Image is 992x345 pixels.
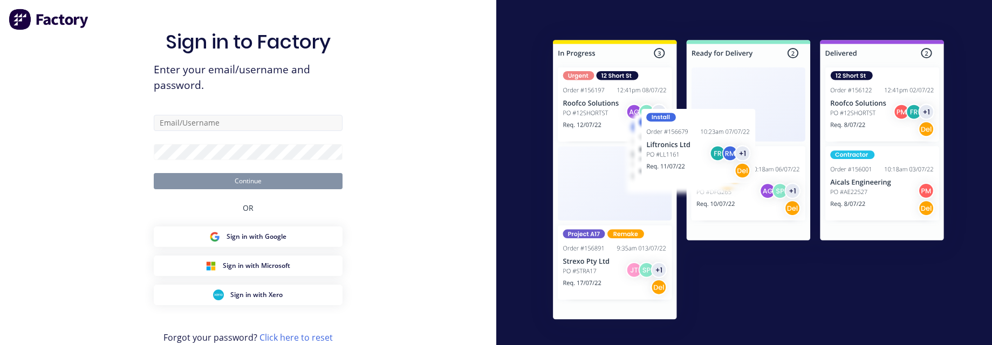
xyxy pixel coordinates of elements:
[529,18,968,345] img: Sign in
[227,232,286,241] span: Sign in with Google
[206,260,216,271] img: Microsoft Sign in
[209,231,220,242] img: Google Sign in
[230,290,283,300] span: Sign in with Xero
[223,261,290,271] span: Sign in with Microsoft
[213,289,224,300] img: Xero Sign in
[163,331,333,344] span: Forgot your password?
[154,62,343,93] span: Enter your email/username and password.
[9,9,90,30] img: Factory
[259,332,333,343] a: Click here to reset
[154,285,343,305] button: Xero Sign inSign in with Xero
[154,226,343,247] button: Google Sign inSign in with Google
[154,115,343,131] input: Email/Username
[166,30,331,53] h1: Sign in to Factory
[243,189,254,226] div: OR
[154,173,343,189] button: Continue
[154,256,343,276] button: Microsoft Sign inSign in with Microsoft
